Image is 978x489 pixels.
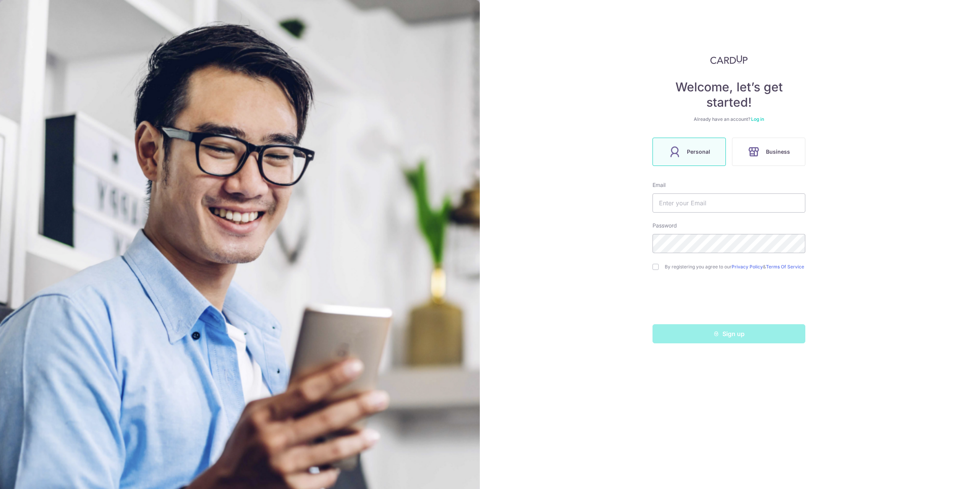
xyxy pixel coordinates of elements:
[732,264,763,270] a: Privacy Policy
[729,138,808,166] a: Business
[653,193,805,213] input: Enter your Email
[653,80,805,110] h4: Welcome, let’s get started!
[649,138,729,166] a: Personal
[766,147,790,156] span: Business
[710,55,748,64] img: CardUp Logo
[671,285,787,315] iframe: reCAPTCHA
[687,147,710,156] span: Personal
[751,116,764,122] a: Log in
[653,181,665,189] label: Email
[653,222,677,229] label: Password
[653,116,805,122] div: Already have an account?
[665,264,805,270] label: By registering you agree to our &
[766,264,804,270] a: Terms Of Service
